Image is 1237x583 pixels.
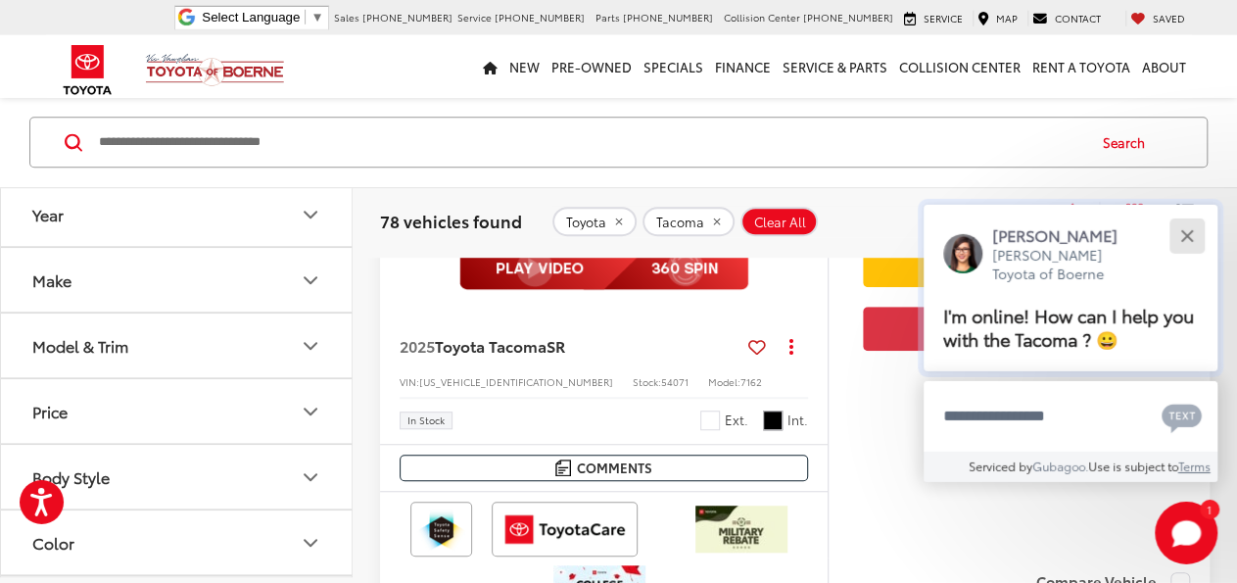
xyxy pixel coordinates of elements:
[1,315,354,378] button: Model & TrimModel & Trim
[973,11,1023,26] a: Map
[623,10,713,24] span: [PHONE_NUMBER]
[299,466,322,490] div: Body Style
[1088,458,1178,474] span: Use is subject to
[496,506,634,553] img: ToyotaCare Vic Vaughan Toyota of Boerne Boerne TX
[380,210,522,233] span: 78 vehicles found
[943,302,1194,352] span: I'm online! How can I help you with the Tacoma ? 😀
[1155,502,1217,564] svg: Start Chat
[656,215,704,230] span: Tacoma
[1166,215,1208,257] button: Close
[642,208,735,237] button: remove Tacoma
[595,10,620,24] span: Parts
[803,10,893,24] span: [PHONE_NUMBER]
[1026,35,1136,98] a: Rent a Toyota
[414,506,468,553] img: Toyota Safety Sense Vic Vaughan Toyota of Boerne Boerne TX
[700,411,720,430] span: Ice Cap
[97,120,1084,167] form: Search by Make, Model, or Keyword
[1161,203,1210,242] button: List View
[1156,394,1208,438] button: Chat with SMS
[305,10,306,24] span: ​
[1046,203,1099,242] button: Select sort value
[1,249,354,313] button: MakeMake
[299,335,322,359] div: Model & Trim
[1027,11,1106,26] a: Contact
[299,269,322,293] div: Make
[924,11,963,25] span: Service
[1,511,354,575] button: ColorColor
[774,329,808,364] button: Actions
[400,374,419,389] span: VIN:
[754,215,806,230] span: Clear All
[552,208,637,237] button: remove Toyota
[400,455,808,481] button: Comments
[202,10,323,24] a: Select Language​
[435,334,547,357] span: Toyota Tacoma
[740,374,762,389] span: 7162
[457,10,492,24] span: Service
[202,10,300,24] span: Select Language
[899,11,968,26] a: Service
[334,10,359,24] span: Sales
[419,374,613,389] span: [US_VEHICLE_IDENTIFICATION_NUMBER]
[709,35,777,98] a: Finance
[788,338,792,354] span: dropdown dots
[310,10,323,24] span: ▼
[740,208,818,237] button: Clear All
[1084,119,1173,168] button: Search
[299,401,322,424] div: Price
[32,337,128,356] div: Model & Trim
[566,215,606,230] span: Toyota
[1207,505,1212,513] span: 1
[400,335,740,357] a: 2025Toyota TacomaSR
[996,11,1018,25] span: Map
[400,334,435,357] span: 2025
[1136,35,1192,98] a: About
[547,334,565,357] span: SR
[32,534,74,553] div: Color
[924,205,1217,482] div: Close[PERSON_NAME][PERSON_NAME] Toyota of BoerneI'm online! How can I help you with the Tacoma ? ...
[777,35,893,98] a: Service & Parts: Opens in a new tab
[1,380,354,444] button: PricePrice
[695,506,787,553] img: /static/brand-toyota/National_Assets/toyota-military-rebate.jpeg?height=48
[477,35,503,98] a: Home
[1125,11,1190,26] a: My Saved Vehicles
[299,532,322,556] div: Color
[576,459,651,477] span: Comments
[1155,502,1217,564] button: Toggle Chat Window
[661,374,689,389] span: 54071
[1099,203,1161,242] button: Grid View
[924,381,1217,452] textarea: Type your message
[1178,458,1211,474] a: Terms
[763,411,783,430] span: Black Fabric
[1,183,354,247] button: YearYear
[969,458,1032,474] span: Serviced by
[51,38,124,102] img: Toyota
[362,10,452,24] span: [PHONE_NUMBER]
[32,403,68,421] div: Price
[1153,11,1185,25] span: Saved
[724,10,800,24] span: Collision Center
[1055,11,1101,25] span: Contact
[638,35,709,98] a: Specials
[725,411,748,429] span: Ext.
[32,271,71,290] div: Make
[32,206,64,224] div: Year
[299,204,322,227] div: Year
[893,35,1026,98] a: Collision Center
[708,374,740,389] span: Model:
[503,35,546,98] a: New
[32,468,110,487] div: Body Style
[633,374,661,389] span: Stock:
[787,411,808,429] span: Int.
[992,224,1137,246] p: [PERSON_NAME]
[1162,402,1202,433] svg: Text
[992,246,1137,284] p: [PERSON_NAME] Toyota of Boerne
[546,35,638,98] a: Pre-Owned
[863,243,1175,287] a: Value Your Trade
[1,446,354,510] button: Body StyleBody Style
[1032,458,1088,474] a: Gubagoo.
[459,247,748,290] img: full motion video
[145,53,285,87] img: Vic Vaughan Toyota of Boerne
[555,460,571,476] img: Comments
[495,10,585,24] span: [PHONE_NUMBER]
